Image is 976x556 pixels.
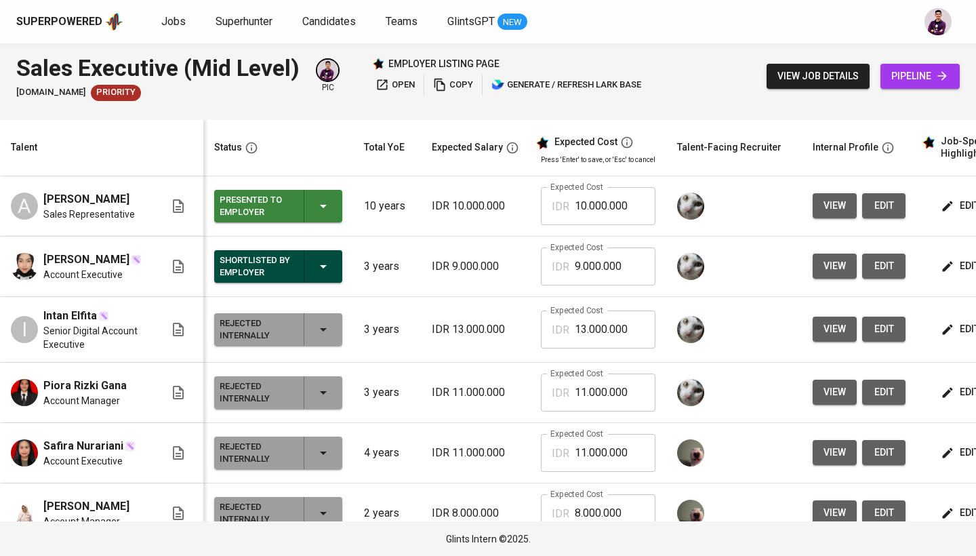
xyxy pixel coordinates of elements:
[372,58,384,70] img: Glints Star
[11,316,38,343] div: I
[491,77,641,93] span: generate / refresh lark base
[43,268,123,281] span: Account Executive
[364,258,410,275] p: 3 years
[220,378,293,408] div: Rejected Internally
[924,8,952,35] img: erwin@glints.com
[823,197,846,214] span: view
[491,78,505,92] img: lark
[372,75,418,96] button: open
[873,444,895,461] span: edit
[432,384,519,401] p: IDR 11.000.000
[862,193,906,218] button: edit
[552,199,569,215] p: IDR
[364,198,410,214] p: 10 years
[823,258,846,275] span: view
[554,136,617,148] div: Expected Cost
[552,259,569,275] p: IDR
[813,440,857,465] button: view
[43,515,120,528] span: Account Manager
[862,380,906,405] button: edit
[813,500,857,525] button: view
[316,58,340,94] div: pic
[777,68,859,85] span: view job details
[220,252,293,281] div: Shortlisted by Employer
[767,64,870,89] button: view job details
[364,445,410,461] p: 4 years
[432,198,519,214] p: IDR 10.000.000
[43,308,97,324] span: Intan Elfita
[386,14,420,31] a: Teams
[214,139,242,156] div: Status
[447,14,527,31] a: GlintsGPT NEW
[541,155,655,165] p: Press 'Enter' to save, or 'Esc' to cancel
[220,438,293,468] div: Rejected Internally
[161,14,188,31] a: Jobs
[552,385,569,401] p: IDR
[677,500,704,527] img: aji.muda@glints.com
[813,139,878,156] div: Internal Profile
[98,311,109,321] img: magic_wand.svg
[11,193,38,220] div: A
[220,498,293,528] div: Rejected Internally
[214,376,342,409] button: Rejected Internally
[43,378,127,394] span: Piora Rizki Gana
[823,321,846,338] span: view
[375,77,415,93] span: open
[364,505,410,521] p: 2 years
[16,14,102,30] div: Superpowered
[677,139,781,156] div: Talent-Facing Recruiter
[552,445,569,462] p: IDR
[862,440,906,465] button: edit
[813,193,857,218] button: view
[823,504,846,521] span: view
[105,12,123,32] img: app logo
[862,254,906,279] a: edit
[91,85,141,101] div: New Job received from Demand Team
[214,437,342,469] button: Rejected Internally
[214,250,342,283] button: Shortlisted by Employer
[11,500,38,527] img: Nadia Suryani
[677,193,704,220] img: tharisa.rizky@glints.com
[302,15,356,28] span: Candidates
[16,12,123,32] a: Superpoweredapp logo
[677,253,704,280] img: tharisa.rizky@glints.com
[43,252,129,268] span: [PERSON_NAME]
[873,384,895,401] span: edit
[214,190,342,222] button: Presented to Employer
[43,394,120,408] span: Account Manager
[91,86,141,99] span: Priority
[862,317,906,342] button: edit
[447,15,495,28] span: GlintsGPT
[43,438,123,454] span: Safira Nurariani
[432,321,519,338] p: IDR 13.000.000
[216,15,272,28] span: Superhunter
[813,254,857,279] button: view
[862,500,906,525] button: edit
[11,379,38,406] img: Piora Rizki Gana
[873,504,895,521] span: edit
[873,258,895,275] span: edit
[488,75,645,96] button: lark generate / refresh lark base
[873,321,895,338] span: edit
[552,506,569,522] p: IDR
[11,139,37,156] div: Talent
[432,445,519,461] p: IDR 11.000.000
[497,16,527,29] span: NEW
[891,68,949,85] span: pipeline
[364,321,410,338] p: 3 years
[677,439,704,466] img: aji.muda@glints.com
[880,64,960,89] a: pipeline
[823,384,846,401] span: view
[388,57,500,71] p: employer listing page
[43,454,123,468] span: Account Executive
[677,379,704,406] img: tharisa.rizky@glints.com
[873,197,895,214] span: edit
[11,439,38,466] img: Safira Nurariani
[43,191,129,207] span: [PERSON_NAME]
[131,254,142,265] img: magic_wand.svg
[552,322,569,338] p: IDR
[386,15,418,28] span: Teams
